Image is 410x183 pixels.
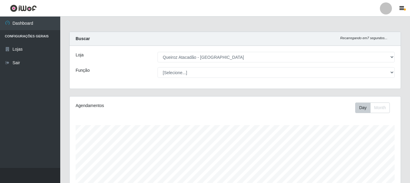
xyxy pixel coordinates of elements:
[340,36,387,40] i: Recarregando em 7 segundos...
[76,103,203,109] div: Agendamentos
[10,5,37,12] img: CoreUI Logo
[76,36,90,41] strong: Buscar
[76,52,83,58] label: Loja
[355,103,371,113] button: Day
[355,103,395,113] div: Toolbar with button groups
[370,103,390,113] button: Month
[355,103,390,113] div: First group
[76,67,90,74] label: Função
